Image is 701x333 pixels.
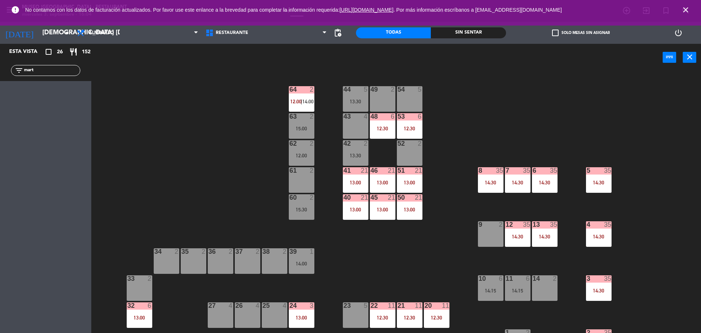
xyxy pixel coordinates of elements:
div: 12:30 [370,315,395,320]
div: 60 [290,194,290,201]
div: 35 [604,275,611,282]
div: 6 [391,113,395,120]
div: 14:30 [478,180,503,185]
div: 14:30 [586,288,612,293]
div: 15:00 [289,126,314,131]
div: 12:30 [397,126,422,131]
div: 2 [310,113,314,120]
div: 11 [415,302,422,309]
button: power_input [663,52,676,63]
div: 2 [310,167,314,174]
span: 12:00 [290,99,302,104]
span: Restaurante [216,30,248,35]
i: power_settings_new [674,28,683,37]
div: 35 [604,221,611,228]
i: restaurant [69,47,78,56]
span: pending_actions [333,28,342,37]
div: 5 [418,86,422,93]
div: 21 [361,167,368,174]
div: 24 [290,302,290,309]
div: 2 [391,86,395,93]
div: 14:30 [586,180,612,185]
span: 152 [82,48,91,56]
div: 27 [208,302,209,309]
button: close [683,52,696,63]
div: 2 [202,248,206,255]
div: 13:30 [343,99,368,104]
div: 13:00 [343,207,368,212]
div: 2 [364,140,368,147]
div: 35 [523,221,530,228]
div: 13:00 [370,180,395,185]
div: 13:00 [397,207,422,212]
div: 13:00 [289,315,314,320]
div: 2 [283,248,287,255]
div: 14:00 [289,261,314,266]
div: 21 [415,194,422,201]
div: 35 [550,167,557,174]
div: 2 [553,275,557,282]
div: 64 [290,86,290,93]
div: 11 [442,302,449,309]
div: Sin sentar [431,27,506,38]
div: 21 [361,194,368,201]
div: 6 [418,113,422,120]
span: 26 [57,48,63,56]
div: 33 [127,275,128,282]
div: 2 [310,86,314,93]
div: 2 [499,221,503,228]
div: 6 [499,275,503,282]
div: 13:00 [127,315,152,320]
div: 62 [290,140,290,147]
div: 35 [181,248,182,255]
div: 14:30 [532,234,558,239]
div: 13:00 [397,180,422,185]
div: 14:15 [505,288,530,293]
div: 2 [229,248,233,255]
div: 14:30 [505,234,530,239]
div: 12:30 [370,126,395,131]
div: 61 [290,167,290,174]
div: 35 [550,221,557,228]
i: filter_list [15,66,23,75]
i: crop_square [44,47,53,56]
div: 13:00 [370,207,395,212]
div: Esta vista [4,47,53,56]
div: Todas [356,27,431,38]
div: 35 [523,167,530,174]
div: 36 [208,248,209,255]
div: 2 [418,140,422,147]
div: 14:30 [505,180,530,185]
div: 2 [175,248,179,255]
div: 12:30 [397,315,422,320]
a: [URL][DOMAIN_NAME] [340,7,394,13]
div: 21 [415,167,422,174]
div: 12:30 [424,315,449,320]
div: 37 [235,248,236,255]
div: 38 [263,248,263,255]
div: 4 [229,302,233,309]
div: 14:15 [478,288,503,293]
div: 11 [388,302,395,309]
i: arrow_drop_down [62,28,71,37]
div: 34 [154,248,155,255]
i: close [681,5,690,14]
div: 6 [148,302,152,309]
